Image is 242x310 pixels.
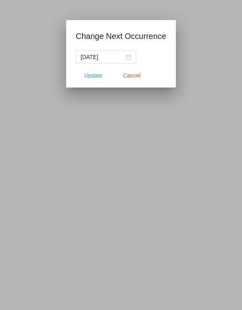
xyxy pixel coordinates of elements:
[76,30,166,43] h1: Change Next Occurrence
[85,72,103,79] span: Update
[81,53,124,61] input: Select date
[114,68,149,83] button: Close dialog
[123,72,141,79] span: Cancel
[76,68,111,83] button: Update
